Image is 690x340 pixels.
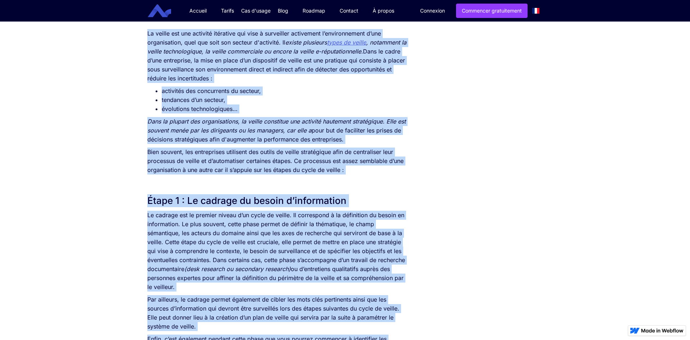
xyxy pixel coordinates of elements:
[147,29,409,83] p: La veille est une activité itérative qui vise à surveiller activement l’environnement d’une organ...
[241,7,271,14] div: Cas d'usage
[327,39,366,46] a: types de veille
[147,148,409,174] p: Bien souvent, les entreprises utilisent des outils de veille stratégique afin de centraliser leur...
[147,211,409,292] p: Le cadrage est le premier niveau d’un cycle de veille. Il correspond à la définition du besoin en...
[153,4,176,18] a: home
[147,194,409,207] h2: Étape 1 : Le cadrage du besoin d’information
[162,87,409,96] li: activités des concurrents du secteur,
[147,295,409,331] p: Par ailleurs, le cadrage permet également de cibler les mots clés pertinents ainsi que les source...
[184,265,291,273] em: (desk research ou secondary research)
[456,4,528,18] a: Commencer gratuitement
[162,96,409,104] li: tendances d’un secteur,
[641,329,684,333] img: Made in Webflow
[147,117,409,144] p: pour but de faciliter les prises de décisions stratégiques afin d'augmenter la performance des en...
[415,4,450,18] a: Connexion
[162,104,409,113] li: évolutions technologiques…
[147,178,409,187] p: ‍
[147,39,406,55] em: , notamment la veille technologique, la veille commerciale ou encore la veille e-réputationnelle.
[147,118,406,134] em: Dans la plupart des organisations, la veille constitue une activité hautement stratégique. Elle e...
[285,39,327,46] em: existe plusieurs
